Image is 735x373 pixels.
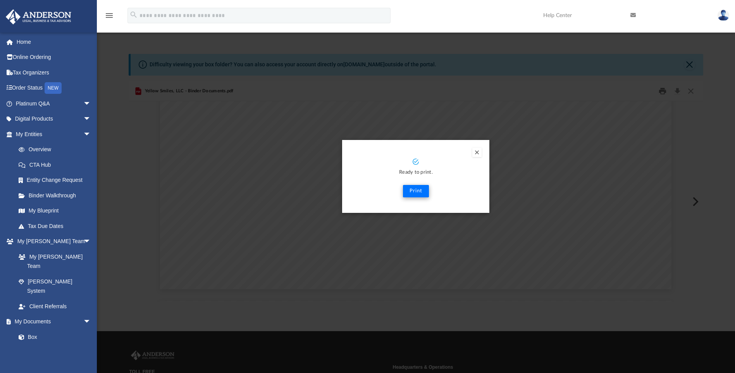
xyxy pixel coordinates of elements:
a: My Blueprint [11,203,99,219]
span: arrow_drop_down [83,234,99,250]
a: Client Referrals [11,299,99,314]
span: arrow_drop_down [83,126,99,142]
a: Platinum Q&Aarrow_drop_down [5,96,103,111]
a: Binder Walkthrough [11,188,103,203]
span: arrow_drop_down [83,314,99,330]
a: Box [11,329,95,345]
a: Order StatusNEW [5,80,103,96]
a: My Documentsarrow_drop_down [5,314,99,330]
a: Overview [11,142,103,157]
a: My [PERSON_NAME] Team [11,249,95,274]
a: Tax Organizers [5,65,103,80]
a: My [PERSON_NAME] Teamarrow_drop_down [5,234,99,249]
p: Ready to print. [350,168,482,177]
a: My Entitiesarrow_drop_down [5,126,103,142]
a: Entity Change Request [11,173,103,188]
i: menu [105,11,114,20]
a: Digital Productsarrow_drop_down [5,111,103,127]
i: search [129,10,138,19]
img: User Pic [718,10,729,21]
a: [PERSON_NAME] System [11,274,99,299]
img: Anderson Advisors Platinum Portal [3,9,74,24]
div: NEW [45,82,62,94]
span: arrow_drop_down [83,96,99,112]
a: menu [105,15,114,20]
a: Home [5,34,103,50]
div: Preview [129,81,703,302]
a: CTA Hub [11,157,103,173]
button: Print [403,185,429,197]
span: arrow_drop_down [83,111,99,127]
a: Meeting Minutes [11,345,99,360]
a: Online Ordering [5,50,103,65]
a: Tax Due Dates [11,218,103,234]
